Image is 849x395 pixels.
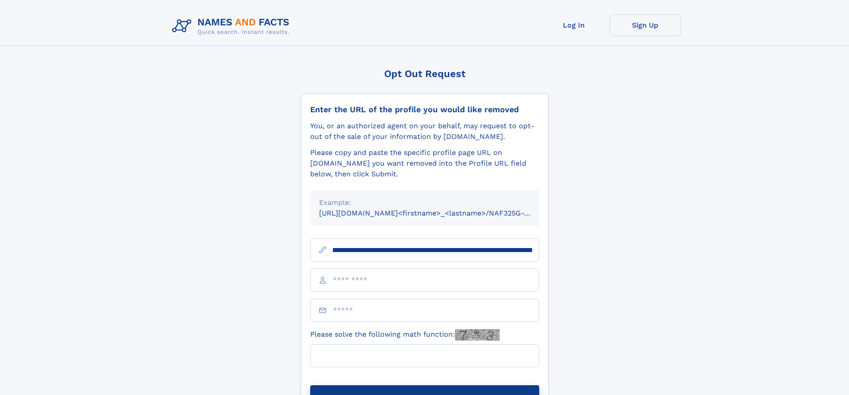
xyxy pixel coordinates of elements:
[301,68,549,79] div: Opt Out Request
[319,197,530,208] div: Example:
[310,105,539,114] div: Enter the URL of the profile you would like removed
[310,147,539,179] div: Please copy and paste the specific profile page URL on [DOMAIN_NAME] you want removed into the Pr...
[310,121,539,142] div: You, or an authorized agent on your behalf, may request to opt-out of the sale of your informatio...
[538,14,610,36] a: Log In
[610,14,681,36] a: Sign Up
[168,14,297,38] img: Logo Names and Facts
[310,329,500,341] label: Please solve the following math function:
[319,209,556,217] small: [URL][DOMAIN_NAME]<firstname>_<lastname>/NAF325G-xxxxxxxx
